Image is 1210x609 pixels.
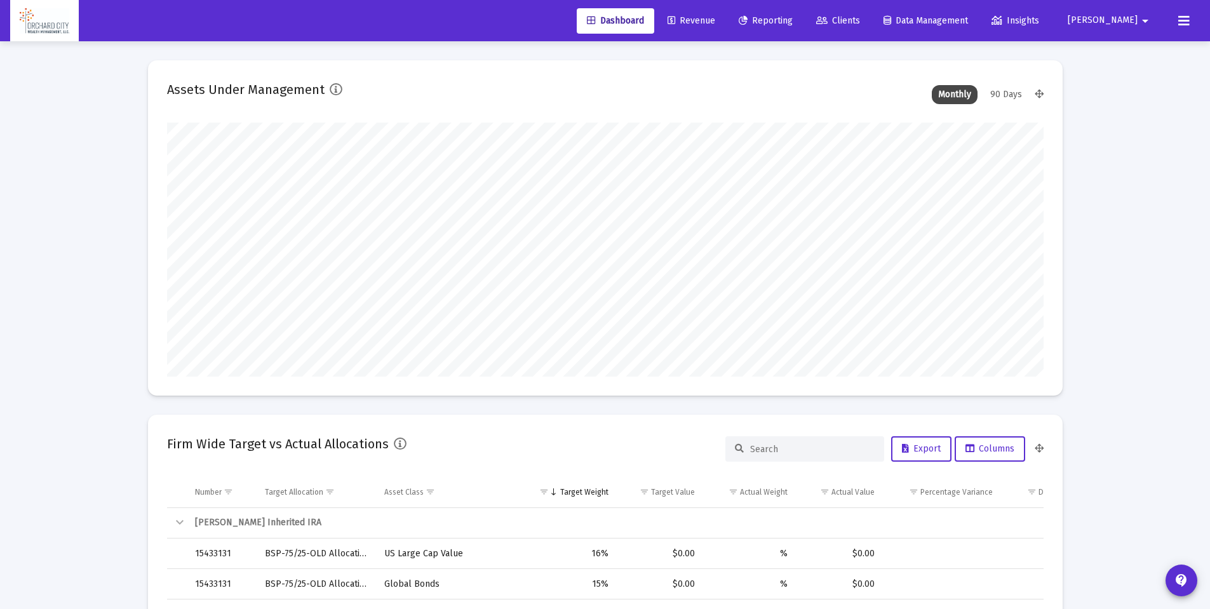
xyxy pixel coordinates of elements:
td: BSP-75/25-OLD Allocation [256,539,376,569]
td: BSP-75/25-OLD Allocation [256,569,376,599]
td: Column Actual Weight [704,477,797,507]
span: Reporting [739,15,793,26]
div: $0.00 [626,578,695,591]
div: % [713,578,788,591]
a: Reporting [729,8,803,34]
span: Show filter options for column 'Actual Weight' [729,487,738,497]
td: Column Percentage Variance [884,477,1002,507]
span: Show filter options for column 'Percentage Variance' [909,487,918,497]
img: Dashboard [20,8,69,34]
span: Insights [992,15,1039,26]
div: Percentage Variance [920,487,993,497]
span: Show filter options for column 'Actual Value' [820,487,830,497]
span: Show filter options for column 'Asset Class' [426,487,435,497]
span: Columns [965,443,1014,454]
span: Show filter options for column 'Dollar Variance' [1027,487,1037,497]
div: Actual Value [831,487,875,497]
span: Show filter options for column 'Target Weight' [539,487,549,497]
h2: Firm Wide Target vs Actual Allocations [167,434,389,454]
div: Actual Weight [740,487,788,497]
div: Target Value [651,487,695,497]
div: Asset Class [384,487,424,497]
div: % [713,547,788,560]
h2: Assets Under Management [167,79,325,100]
span: Revenue [668,15,715,26]
div: Monthly [932,85,978,104]
mat-icon: contact_support [1174,573,1189,588]
a: Data Management [873,8,978,34]
div: Number [195,487,222,497]
span: Clients [816,15,860,26]
span: Data Management [884,15,968,26]
td: Collapse [167,508,186,539]
div: 90 Days [984,85,1028,104]
td: Column Target Value [617,477,704,507]
td: Global Bonds [375,569,525,599]
mat-icon: arrow_drop_down [1138,8,1153,34]
div: 15% [534,578,608,591]
a: Insights [981,8,1049,34]
div: $0.00 [1011,578,1091,591]
div: $0.00 [1011,547,1091,560]
td: Column Number [186,477,256,507]
span: Show filter options for column 'Target Allocation' [325,487,335,497]
td: Column Asset Class [375,477,525,507]
button: [PERSON_NAME] [1052,8,1168,33]
a: Revenue [657,8,725,34]
a: Clients [806,8,870,34]
div: Target Allocation [265,487,323,497]
div: Target Weight [560,487,608,497]
div: 16% [534,547,608,560]
div: $0.00 [805,578,875,591]
span: Show filter options for column 'Number' [224,487,233,497]
div: $0.00 [805,547,875,560]
td: Column Actual Value [797,477,884,507]
td: Column Dollar Variance [1002,477,1103,507]
td: Column Target Weight [525,477,617,507]
td: US Large Cap Value [375,539,525,569]
span: Show filter options for column 'Target Value' [640,487,649,497]
span: Dashboard [587,15,644,26]
td: 15433131 [186,569,256,599]
span: [PERSON_NAME] [1068,15,1138,26]
div: $0.00 [626,547,695,560]
td: 15433131 [186,539,256,569]
td: Column Target Allocation [256,477,376,507]
a: Dashboard [577,8,654,34]
div: [PERSON_NAME] Inherited IRA [195,516,1092,529]
span: Export [902,443,941,454]
button: Columns [955,436,1025,462]
button: Export [891,436,951,462]
input: Search [750,444,875,455]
